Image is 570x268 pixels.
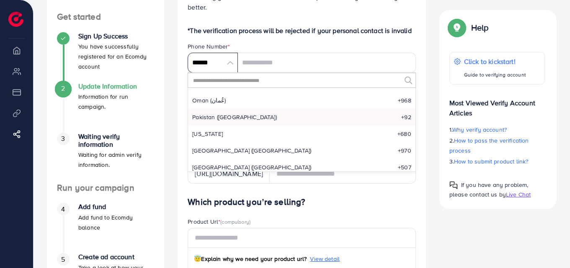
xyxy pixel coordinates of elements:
[78,150,154,170] p: Waiting for admin verify information.
[188,163,270,184] div: [URL][DOMAIN_NAME]
[192,113,277,121] span: Pakistan (‫[GEOGRAPHIC_DATA]‬‎)
[61,134,65,143] span: 3
[449,181,458,189] img: Popup guide
[78,82,154,90] h4: Update Information
[188,26,416,36] p: *The verification process will be rejected if your personal contact is invalid
[398,96,411,105] span: +968
[452,125,507,134] span: Why verify account?
[464,70,526,80] p: Guide to verifying account
[47,32,164,82] li: Sign Up Success
[192,163,311,171] span: [GEOGRAPHIC_DATA] ([GEOGRAPHIC_DATA])
[78,212,154,232] p: Add fund to Ecomdy balance
[47,203,164,253] li: Add fund
[61,255,65,264] span: 5
[78,203,154,211] h4: Add fund
[449,125,545,135] p: 1.
[449,20,464,35] img: Popup guide
[192,130,223,138] span: [US_STATE]
[78,32,154,40] h4: Sign Up Success
[61,204,65,214] span: 4
[192,146,311,155] span: [GEOGRAPHIC_DATA] (‫[GEOGRAPHIC_DATA]‬‎)
[78,92,154,112] p: Information for run campaign.
[78,133,154,148] h4: Waiting verify information
[47,183,164,193] h4: Run your campaign
[188,42,230,51] label: Phone Number
[194,255,201,263] span: 😇
[401,113,411,121] span: +92
[47,12,164,22] h4: Get started
[471,23,489,33] p: Help
[464,56,526,66] p: Click to kickstart!
[397,130,411,138] span: +680
[220,218,250,225] span: (compulsory)
[398,163,411,171] span: +507
[188,197,416,207] h4: Which product you’re selling?
[310,255,340,263] span: View detail
[47,82,164,133] li: Update Information
[78,253,154,261] h4: Create ad account
[449,91,545,118] p: Most Viewed Verify Account Articles
[78,41,154,71] p: You have successfully registered for an Ecomdy account
[534,230,564,262] iframe: Chat
[449,135,545,156] p: 2.
[61,84,65,93] span: 2
[192,96,226,105] span: Oman (‫عُمان‬‎)
[449,136,529,155] span: How to pass the verification process
[8,12,23,27] img: logo
[506,190,531,199] span: Live Chat
[454,157,528,166] span: How to submit product link?
[188,217,250,226] label: Product Url
[398,146,411,155] span: +970
[449,181,529,199] span: If you have any problem, please contact us by
[194,255,307,263] span: Explain why we need your product url?
[47,133,164,183] li: Waiting verify information
[449,156,545,166] p: 3.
